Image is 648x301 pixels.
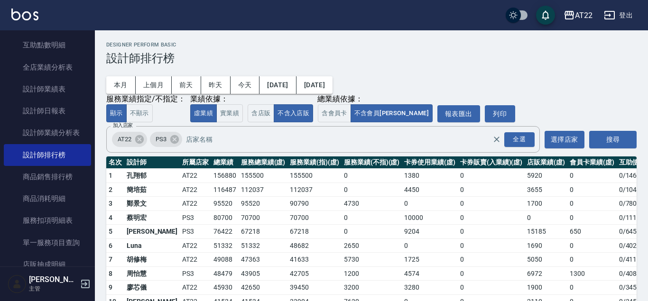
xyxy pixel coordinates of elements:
[567,266,617,281] td: 1300
[239,266,288,281] td: 43905
[106,104,127,123] button: 顯示
[106,42,637,48] h2: Designer Perform Basic
[124,266,180,281] td: 周怡慧
[342,266,402,281] td: 1200
[180,253,211,267] td: AT22
[180,210,211,225] td: PS3
[525,225,567,239] td: 15185
[150,132,182,147] div: PS3
[180,225,211,239] td: PS3
[211,281,239,295] td: 45930
[239,253,288,267] td: 47363
[124,156,180,169] th: 設計師
[458,169,525,183] td: 0
[248,104,274,123] button: 含店販
[124,210,180,225] td: 蔡明宏
[342,281,402,295] td: 3200
[525,281,567,295] td: 1900
[106,94,185,104] div: 服務業績指定/不指定：
[567,238,617,253] td: 0
[4,100,91,122] a: 設計師日報表
[29,284,77,293] p: 主管
[567,253,617,267] td: 0
[109,228,112,235] span: 5
[109,283,112,291] span: 9
[567,210,617,225] td: 0
[180,182,211,197] td: AT22
[402,253,458,267] td: 1725
[600,7,637,24] button: 登出
[287,156,342,169] th: 服務業績(指)(虛)
[201,76,231,94] button: 昨天
[351,104,433,123] button: 不含會員[PERSON_NAME]
[567,169,617,183] td: 0
[150,135,172,144] span: PS3
[180,197,211,211] td: AT22
[180,266,211,281] td: PS3
[109,242,112,249] span: 6
[287,169,342,183] td: 155500
[458,182,525,197] td: 0
[109,186,112,193] span: 2
[4,34,91,56] a: 互助點數明細
[287,182,342,197] td: 112037
[287,253,342,267] td: 41633
[239,225,288,239] td: 67218
[502,130,537,149] button: Open
[216,104,243,123] button: 實業績
[109,200,112,207] span: 3
[402,182,458,197] td: 4450
[458,281,525,295] td: 0
[4,122,91,144] a: 設計師業績分析表
[296,76,333,94] button: [DATE]
[342,238,402,253] td: 2650
[575,9,592,21] div: AT22
[4,144,91,166] a: 設計師排行榜
[184,131,509,148] input: 店家名稱
[190,94,243,104] div: 業績依據：
[4,56,91,78] a: 全店業績分析表
[211,225,239,239] td: 76422
[180,281,211,295] td: AT22
[458,210,525,225] td: 0
[239,281,288,295] td: 42650
[180,169,211,183] td: AT22
[318,104,351,123] button: 含會員卡
[124,197,180,211] td: 鄭景文
[211,253,239,267] td: 49088
[525,156,567,169] th: 店販業績(虛)
[287,210,342,225] td: 70700
[342,169,402,183] td: 0
[490,133,503,146] button: Clear
[567,156,617,169] th: 會員卡業績(虛)
[112,132,147,147] div: AT22
[124,225,180,239] td: [PERSON_NAME]
[567,225,617,239] td: 650
[560,6,596,25] button: AT22
[458,225,525,239] td: 0
[259,76,296,94] button: [DATE]
[545,131,584,148] button: 選擇店家
[525,253,567,267] td: 5050
[124,281,180,295] td: 廖芯儀
[106,52,637,65] h3: 設計師排行榜
[211,238,239,253] td: 51332
[525,238,567,253] td: 1690
[402,197,458,211] td: 0
[180,238,211,253] td: AT22
[458,156,525,169] th: 卡券販賣(入業績)(虛)
[342,156,402,169] th: 服務業績(不指)(虛)
[211,156,239,169] th: 總業績
[525,182,567,197] td: 3655
[437,105,480,123] a: 報表匯出
[402,169,458,183] td: 1380
[239,182,288,197] td: 112037
[239,197,288,211] td: 95520
[4,210,91,231] a: 服務扣項明細表
[567,197,617,211] td: 0
[112,135,137,144] span: AT22
[190,104,217,123] button: 虛業績
[589,131,637,148] button: 搜尋
[211,197,239,211] td: 95520
[106,76,136,94] button: 本月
